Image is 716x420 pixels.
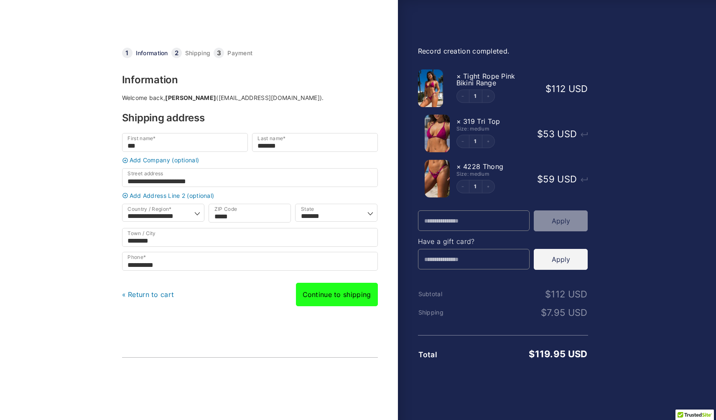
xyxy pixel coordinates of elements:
[425,115,450,152] img: Tight Rope Pink 319 Top 01
[418,351,475,359] th: Total
[122,75,378,85] h3: Information
[418,238,588,245] h4: Have a gift card?
[185,50,210,56] a: Shipping
[529,348,587,359] bdi: 119.95 USD
[456,72,515,87] span: Tight Rope Pink Bikini Range
[545,83,588,94] bdi: 112 USD
[541,307,547,318] span: $
[122,290,174,299] a: « Return to cart
[457,180,469,193] button: Decrement
[456,117,461,125] a: Remove this item
[457,135,469,148] button: Decrement
[545,289,551,300] span: $
[537,128,543,139] span: $
[482,90,494,102] button: Increment
[418,69,443,107] img: Tight Rope Pink 319 Top 4228 Thong 05
[456,172,529,177] div: Size: medium
[120,192,380,199] a: Add Address Line 2 (optional)
[469,184,482,189] a: Edit
[541,307,588,318] bdi: 7.95 USD
[534,249,588,270] button: Apply
[296,283,378,306] a: Continue to shipping
[537,174,543,184] span: $
[456,72,461,80] a: Remove this item
[418,309,475,316] th: Shipping
[425,160,450,197] img: Tight Rope Pink 4228 Thong 01
[136,50,168,56] a: Information
[534,210,588,231] button: Apply
[418,47,510,55] a: Record creation completed.
[469,94,482,99] a: Edit
[463,117,500,125] span: 319 Tri Top
[456,126,529,131] div: Size: medium
[545,83,551,94] span: $
[537,128,577,139] bdi: 53 USD
[463,162,503,171] span: 4228 Thong
[482,180,494,193] button: Increment
[457,90,469,102] button: Decrement
[545,289,587,300] bdi: 112 USD
[529,348,535,359] span: $
[120,157,380,164] a: Add Company (optional)
[122,113,378,123] h3: Shipping address
[227,50,252,56] a: Payment
[418,291,475,297] th: Subtotal
[122,95,378,101] div: Welcome back, ([EMAIL_ADDRESS][DOMAIN_NAME]).
[482,135,494,148] button: Increment
[165,94,216,101] strong: [PERSON_NAME]
[456,162,461,171] a: Remove this item
[469,139,482,144] a: Edit
[537,174,577,184] bdi: 59 USD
